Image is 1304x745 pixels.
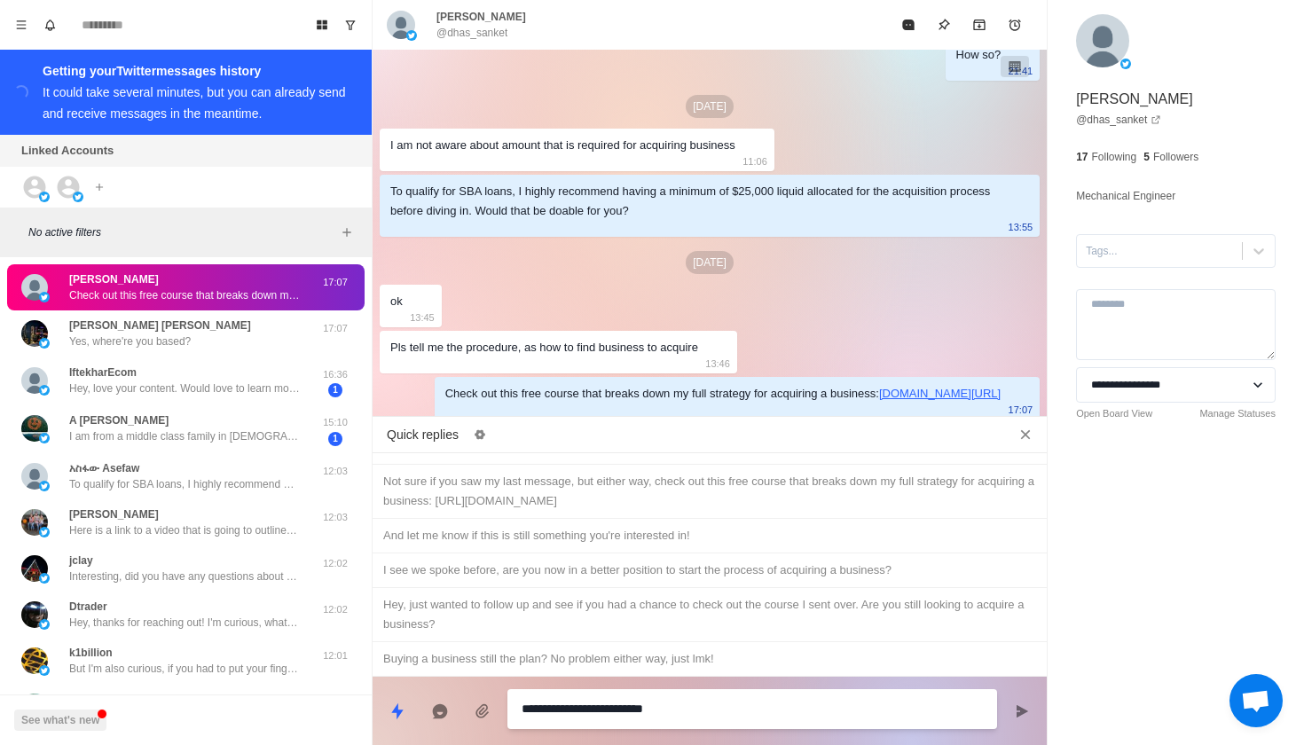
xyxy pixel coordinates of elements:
img: picture [39,573,50,584]
img: picture [21,509,48,536]
p: Dtrader [69,599,107,615]
p: Interesting, did you have any questions about the business model? [69,569,300,584]
p: No active filters [28,224,336,240]
p: To qualify for SBA loans, I highly recommend having a minimum of $25,000 liquid allocated for the... [69,476,300,492]
p: Quick replies [387,426,459,444]
button: Add media [465,694,500,729]
img: picture [39,665,50,676]
a: Manage Statuses [1199,406,1276,421]
p: 13:55 [1009,217,1033,237]
div: Pls tell me the procedure, as how to find business to acquire [390,338,698,357]
p: jclay [69,553,93,569]
img: picture [39,292,50,302]
p: 17:07 [313,275,357,290]
p: [DATE] [686,251,734,274]
button: Board View [308,11,336,39]
button: Mark as read [891,7,926,43]
img: picture [39,385,50,396]
div: Buying a business still the plan? No problem either way, just lmk! [383,649,1036,669]
p: [PERSON_NAME] [1076,89,1193,110]
button: Send message [1004,694,1040,729]
div: Check out this free course that breaks down my full strategy for acquiring a business: [445,384,1001,404]
p: A [PERSON_NAME] [69,412,169,428]
p: Here is a link to a video that is going to outline in more depth, what we do and how we can help,... [69,522,300,538]
img: picture [21,647,48,674]
p: 12:02 [313,602,357,617]
span: 1 [328,432,342,446]
img: picture [21,601,48,628]
p: But I'm also curious, if you had to put your finger on a specific part of the process that’s hold... [69,661,300,677]
div: It could take several minutes, but you can already send and receive messages in the meantime. [43,85,346,121]
p: [DATE] [686,95,734,118]
img: picture [39,433,50,443]
img: picture [21,367,48,394]
img: picture [39,338,50,349]
p: 12:01 [313,648,357,663]
button: Reply with AI [422,694,458,729]
p: [PERSON_NAME] [436,9,526,25]
p: [PERSON_NAME] [PERSON_NAME] [69,318,251,333]
img: picture [387,11,415,39]
img: picture [39,619,50,630]
p: [PERSON_NAME] [69,506,159,522]
p: Following [1092,149,1137,165]
button: Menu [7,11,35,39]
p: 12:02 [313,556,357,571]
p: Hey, thanks for reaching out! I'm curious, what ultimately has you interested in acquiring a cash... [69,615,300,631]
p: Followers [1153,149,1198,165]
img: picture [39,192,50,202]
div: And let me know if this is still something you're interested in! [383,526,1036,545]
button: Add filters [336,222,357,243]
a: [DOMAIN_NAME][URL] [879,387,1001,400]
div: I am not aware about amount that is required for acquiring business [390,136,735,155]
p: Linked Accounts [21,142,114,160]
p: አስፋው Asefaw [69,460,139,476]
p: 13:46 [705,354,730,373]
p: @dhas_sanket [436,25,507,41]
p: 16:36 [313,367,357,382]
a: Open Board View [1076,406,1152,421]
div: Getting your Twitter messages history [43,60,350,82]
div: To qualify for SBA loans, I highly recommend having a minimum of $25,000 liquid allocated for the... [390,182,1001,221]
p: 13:45 [410,308,435,327]
p: Hey, love your content. Would love to learn more about acquiring businesses that can be run passi... [69,380,300,396]
p: Yes, where're you based? [69,333,191,349]
p: 15:10 [313,415,357,430]
img: picture [1120,59,1131,69]
button: Notifications [35,11,64,39]
img: picture [21,274,48,301]
p: Check out this free course that breaks down my full strategy for acquiring a business: [URL][DOMA... [69,287,300,303]
img: picture [21,415,48,442]
button: Show unread conversations [336,11,365,39]
p: 12:03 [313,510,357,525]
button: Quick replies [380,694,415,729]
button: Add reminder [997,7,1033,43]
p: 17:07 [313,321,357,336]
button: See what's new [14,710,106,731]
button: Archive [962,7,997,43]
p: 17 [1076,149,1088,165]
div: Not sure if you saw my last message, but either way, check out this free course that breaks down ... [383,472,1036,511]
p: 5 [1143,149,1150,165]
div: ok [390,292,403,311]
button: Close quick replies [1011,420,1040,449]
img: picture [39,481,50,491]
img: picture [406,30,417,41]
button: Edit quick replies [466,420,494,449]
div: How so? [956,45,1002,65]
p: [PERSON_NAME] [69,271,159,287]
a: Open chat [1229,674,1283,727]
a: @dhas_sanket [1076,112,1161,128]
p: I am from a middle class family in [DEMOGRAPHIC_DATA] and have a son whom I don't want to think i... [69,428,300,444]
p: IftekharEcom [69,365,137,380]
p: 11:06 [742,152,767,171]
img: picture [73,192,83,202]
div: I see we spoke before, are you now in a better position to start the process of acquiring a busin... [383,561,1036,580]
img: picture [21,555,48,582]
img: picture [1076,14,1129,67]
p: 17:07 [1009,400,1033,420]
img: picture [21,463,48,490]
p: Mechanical Engineer [1076,186,1175,206]
p: 12:03 [313,464,357,479]
img: picture [21,320,48,347]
